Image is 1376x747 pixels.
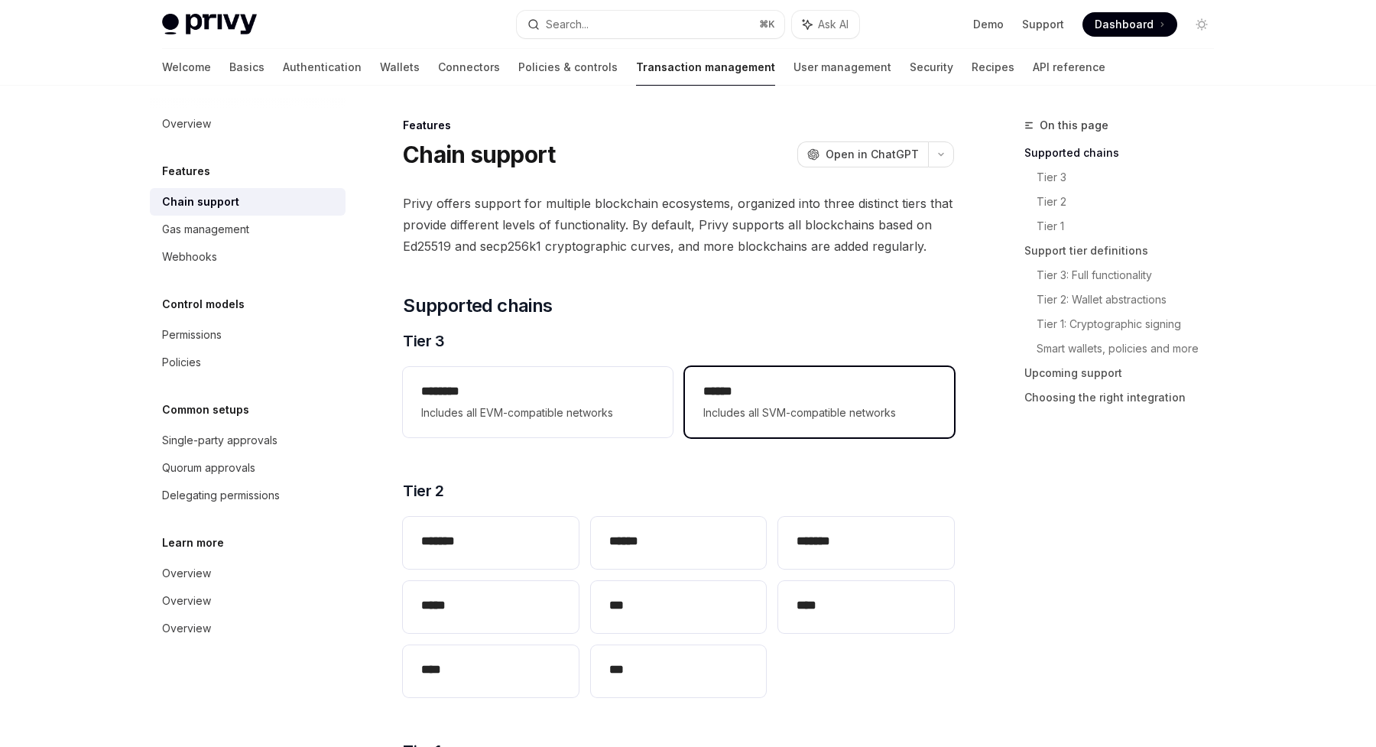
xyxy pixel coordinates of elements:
[403,330,444,352] span: Tier 3
[150,216,346,243] a: Gas management
[1037,312,1226,336] a: Tier 1: Cryptographic signing
[150,454,346,482] a: Quorum approvals
[162,162,210,180] h5: Features
[1024,385,1226,410] a: Choosing the right integration
[797,141,928,167] button: Open in ChatGPT
[1037,190,1226,214] a: Tier 2
[162,486,280,505] div: Delegating permissions
[403,118,954,133] div: Features
[150,349,346,376] a: Policies
[818,17,849,32] span: Ask AI
[162,49,211,86] a: Welcome
[1033,49,1105,86] a: API reference
[162,248,217,266] div: Webhooks
[518,49,618,86] a: Policies & controls
[792,11,859,38] button: Ask AI
[703,404,936,422] span: Includes all SVM-compatible networks
[162,534,224,552] h5: Learn more
[793,49,891,86] a: User management
[1024,361,1226,385] a: Upcoming support
[150,560,346,587] a: Overview
[229,49,264,86] a: Basics
[1024,141,1226,165] a: Supported chains
[403,193,954,257] span: Privy offers support for multiple blockchain ecosystems, organized into three distinct tiers that...
[1037,287,1226,312] a: Tier 2: Wallet abstractions
[162,353,201,372] div: Policies
[162,619,211,638] div: Overview
[162,564,211,583] div: Overview
[972,49,1014,86] a: Recipes
[1189,12,1214,37] button: Toggle dark mode
[1037,263,1226,287] a: Tier 3: Full functionality
[150,321,346,349] a: Permissions
[150,615,346,642] a: Overview
[421,404,654,422] span: Includes all EVM-compatible networks
[403,141,555,168] h1: Chain support
[1082,12,1177,37] a: Dashboard
[150,587,346,615] a: Overview
[162,431,277,450] div: Single-party approvals
[1037,214,1226,239] a: Tier 1
[162,326,222,344] div: Permissions
[162,295,245,313] h5: Control models
[685,367,954,437] a: **** *Includes all SVM-compatible networks
[162,220,249,239] div: Gas management
[1022,17,1064,32] a: Support
[150,110,346,138] a: Overview
[403,367,672,437] a: **** ***Includes all EVM-compatible networks
[162,459,255,477] div: Quorum approvals
[162,193,239,211] div: Chain support
[162,14,257,35] img: light logo
[1037,336,1226,361] a: Smart wallets, policies and more
[162,115,211,133] div: Overview
[162,401,249,419] h5: Common setups
[150,482,346,509] a: Delegating permissions
[380,49,420,86] a: Wallets
[283,49,362,86] a: Authentication
[1095,17,1154,32] span: Dashboard
[973,17,1004,32] a: Demo
[150,188,346,216] a: Chain support
[1040,116,1108,135] span: On this page
[759,18,775,31] span: ⌘ K
[162,592,211,610] div: Overview
[150,243,346,271] a: Webhooks
[403,294,552,318] span: Supported chains
[150,427,346,454] a: Single-party approvals
[1024,239,1226,263] a: Support tier definitions
[403,480,443,502] span: Tier 2
[826,147,919,162] span: Open in ChatGPT
[546,15,589,34] div: Search...
[636,49,775,86] a: Transaction management
[438,49,500,86] a: Connectors
[517,11,784,38] button: Search...⌘K
[1037,165,1226,190] a: Tier 3
[910,49,953,86] a: Security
